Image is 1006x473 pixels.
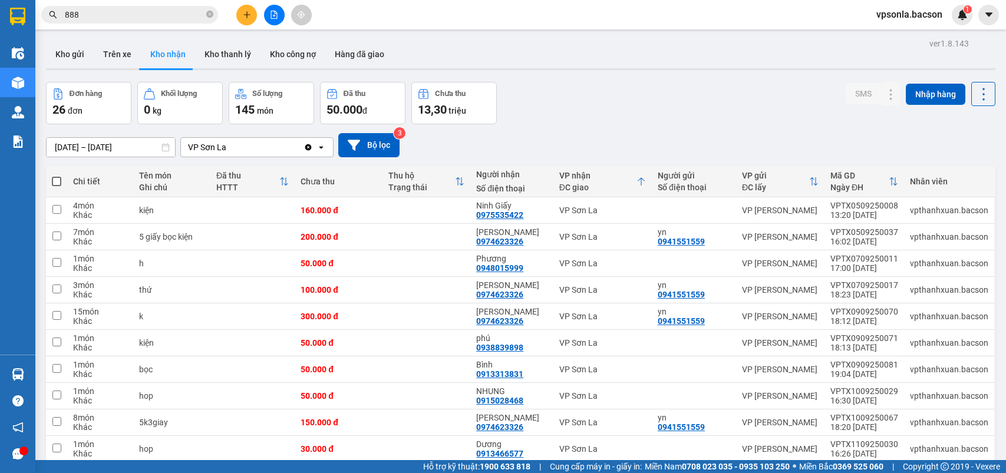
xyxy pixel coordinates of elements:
div: VP [PERSON_NAME] [742,444,819,454]
div: vpthanhxuan.bacson [910,418,988,427]
div: Khác [73,369,127,379]
th: Toggle SortBy [736,166,824,197]
div: kiện [139,338,205,348]
div: VP Sơn La [559,365,646,374]
div: Ngày ĐH [830,183,889,192]
span: close-circle [206,9,213,21]
button: Kho nhận [141,40,195,68]
div: Nhân viên [910,177,988,186]
div: VPTX1009250067 [830,413,898,422]
div: 0941551559 [658,237,705,246]
span: ⚪️ [793,464,796,469]
div: 8 món [73,413,127,422]
div: VP [PERSON_NAME] [742,418,819,427]
div: vpthanhxuan.bacson [910,285,988,295]
span: 0 [144,102,150,117]
div: 0913466577 [476,449,523,458]
div: 0913313831 [476,369,523,379]
div: Dương [476,439,547,449]
th: Toggle SortBy [824,166,904,197]
div: 3 món [73,280,127,290]
div: 0941551559 [658,422,705,432]
div: VP Sơn La [559,259,646,268]
div: 0974623326 [476,316,523,326]
div: bọc [139,365,205,374]
button: caret-down [978,5,999,25]
div: thứ [139,285,205,295]
sup: 3 [394,127,405,139]
div: vpthanhxuan.bacson [910,206,988,215]
div: Khác [73,263,127,273]
div: Khác [73,449,127,458]
div: Người gửi [658,171,730,180]
div: Số lượng [252,90,282,98]
div: Khác [73,316,127,326]
div: Bình [476,360,547,369]
div: Tên món [139,171,205,180]
div: Khác [73,210,127,220]
button: aim [291,5,312,25]
div: Khác [73,422,127,432]
div: 1 món [73,386,127,396]
div: 0974623326 [476,422,523,432]
button: Khối lượng0kg [137,82,223,124]
div: yn [658,307,730,316]
div: 50.000 đ [301,391,377,401]
div: hop [139,391,205,401]
span: Miền Bắc [799,460,883,473]
strong: 0708 023 035 - 0935 103 250 [682,462,790,471]
div: 18:20 [DATE] [830,422,898,432]
div: 200.000 đ [301,232,377,242]
button: Đã thu50.000đ [320,82,405,124]
span: vpsonla.bacson [867,7,952,22]
span: file-add [270,11,278,19]
div: Tùng Oanh [476,413,547,422]
div: kiện [139,206,205,215]
div: Trạng thái [388,183,455,192]
div: yn [658,227,730,237]
div: 1 món [73,439,127,449]
svg: open [316,143,326,152]
div: Ghi chú [139,183,205,192]
button: Nhập hàng [906,84,965,105]
img: warehouse-icon [12,47,24,59]
sup: 1 [964,5,972,14]
div: VPTX0909250081 [830,360,898,369]
div: Thu hộ [388,171,455,180]
img: icon-new-feature [957,9,968,20]
input: Select a date range. [47,138,175,157]
img: warehouse-icon [12,368,24,381]
div: vpthanhxuan.bacson [910,365,988,374]
div: VP [PERSON_NAME] [742,391,819,401]
div: Khác [73,290,127,299]
span: món [257,106,273,115]
div: Khác [73,237,127,246]
div: vpthanhxuan.bacson [910,312,988,321]
button: Kho gửi [46,40,94,68]
div: Đơn hàng [70,90,102,98]
span: message [12,448,24,459]
div: k [139,312,205,321]
div: VPTX1109250030 [830,439,898,449]
div: VP [PERSON_NAME] [742,365,819,374]
img: solution-icon [12,135,24,148]
div: Đã thu [216,171,279,180]
span: search [49,11,57,19]
button: Đơn hàng26đơn [46,82,131,124]
div: ĐC lấy [742,183,809,192]
div: 100.000 đ [301,285,377,295]
button: Kho công nợ [260,40,325,68]
div: VP [PERSON_NAME] [742,338,819,348]
div: 5k3giay [139,418,205,427]
div: VP [PERSON_NAME] [742,206,819,215]
div: 18:12 [DATE] [830,316,898,326]
span: caret-down [984,9,994,20]
div: Tùng Oanh [476,307,547,316]
span: 50.000 [326,102,362,117]
span: | [892,460,894,473]
div: VPTX0709250011 [830,254,898,263]
div: 16:02 [DATE] [830,237,898,246]
div: vpthanhxuan.bacson [910,444,988,454]
div: HTTT [216,183,279,192]
div: hop [139,444,205,454]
